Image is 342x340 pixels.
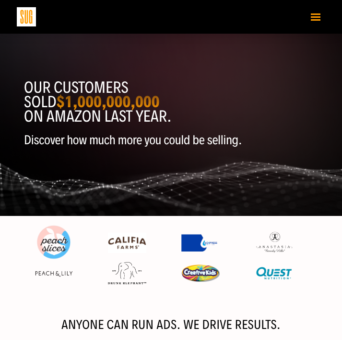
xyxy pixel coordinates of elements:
img: Peach & Lily [35,270,73,277]
img: Anastasia Beverly Hills [255,231,293,254]
h2: Anyone can run ads. We drive results. [17,319,325,330]
strong: $1,000,000,000 [56,92,159,112]
img: Sug [17,7,36,26]
img: Quest Nutriton [255,263,293,283]
p: Discover how much more you could be selling. [24,133,318,147]
img: Creative Kids [181,264,220,282]
img: Drunk Elephant [108,262,146,284]
img: Express Water [181,234,220,252]
button: Toggle navigation [306,8,325,25]
img: Peach Slices [35,224,73,262]
h1: Our customers sold on Amazon last year. [24,80,318,124]
img: Califia Farms [108,233,146,253]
